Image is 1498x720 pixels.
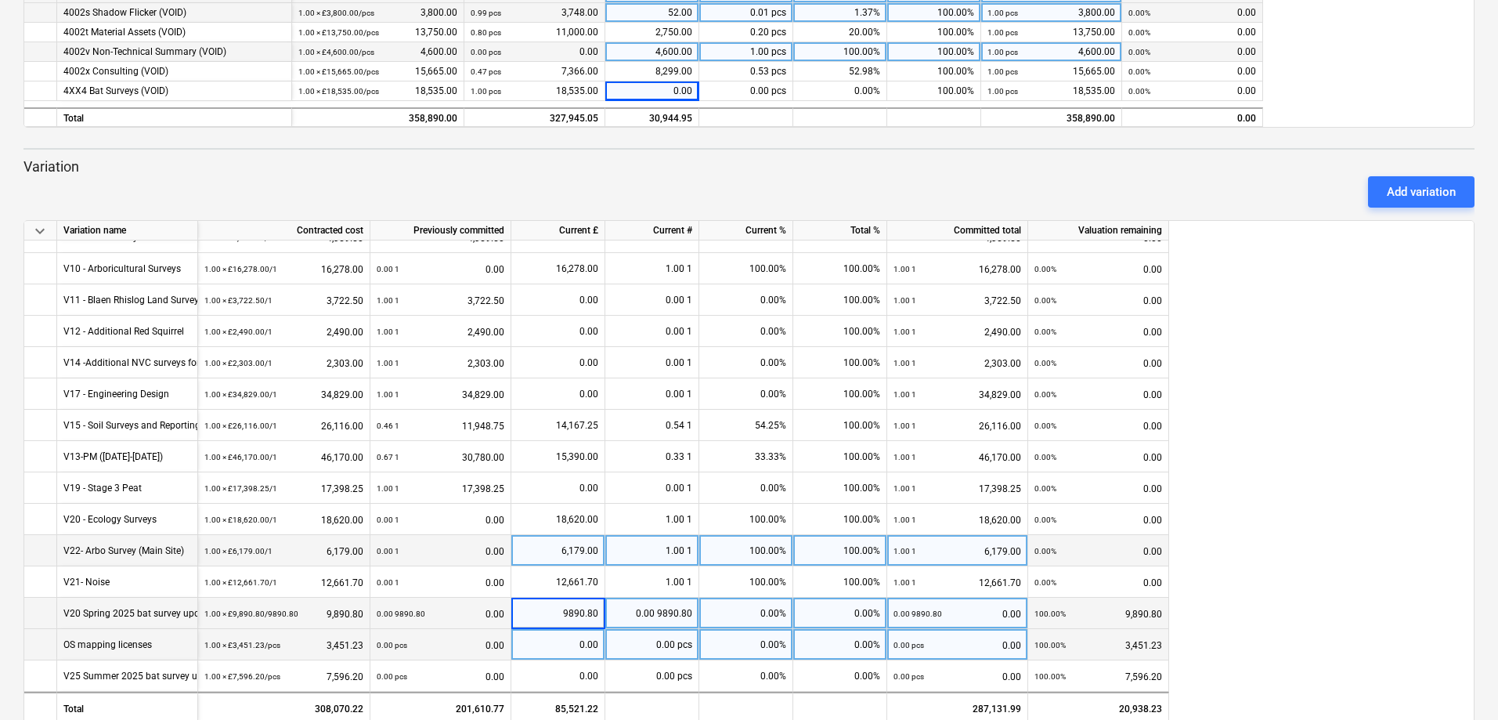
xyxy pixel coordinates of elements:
small: 0.00% [1034,359,1056,367]
div: 0.00% [793,629,887,660]
small: 0.00% [1034,453,1056,461]
div: 100.00% [793,472,887,504]
div: 6,179.00 [893,535,1021,567]
div: 0.00 [518,347,598,378]
div: 33.33% [699,441,793,472]
div: 11,948.75 [377,410,504,442]
div: 100.00% [793,378,887,410]
small: 1.00 × £13,750.00 / pcs [298,28,379,37]
div: 18,535.00 [471,81,598,101]
div: 3,451.23 [204,629,363,661]
div: 34,829.00 [204,378,363,411]
div: 1.00 1 [605,566,699,598]
small: 1.00 1 [893,578,916,587]
div: 0.00 [1034,410,1162,442]
div: 100.00% [793,42,887,62]
div: 4,600.00 [987,42,1115,62]
div: 0.00 [1128,3,1256,23]
small: 1.00 1 [377,296,399,305]
small: 1.00 pcs [987,28,1018,37]
small: 0.00 1 [377,516,399,524]
div: 3,722.50 [204,284,363,317]
small: 0.80 pcs [471,28,501,37]
small: 0.00 9890.80 [377,610,425,618]
div: 0.00% [699,629,793,660]
small: 0.00 1 [377,578,399,587]
div: 0.00 pcs [605,629,699,660]
small: 0.00% [1034,422,1056,430]
div: 0.00% [699,472,793,504]
div: 52.98% [793,62,887,81]
div: 18,620.00 [893,504,1021,536]
small: 0.00% [1034,265,1056,273]
small: 0.00 pcs [377,641,407,649]
div: 0.00 1 [605,472,699,504]
div: 0.00 [518,660,598,692]
small: 1.00 pcs [471,87,501,96]
small: 0.00% [1034,390,1056,399]
small: 1.00 1 [893,296,916,305]
div: 30,780.00 [377,441,504,473]
small: 1.00 × £4,359.50 / 1 [204,233,273,242]
div: 0.00 [1034,347,1162,379]
div: 0.00% [699,284,793,316]
small: 1.00 × £34,829.00 / 1 [204,390,277,399]
div: 8,299.00 [605,62,699,81]
div: 100.00% [793,253,887,284]
div: 0.00 [1128,62,1256,81]
div: 100.00% [793,535,887,566]
small: 1.00 1 [377,390,399,399]
div: 0.00 [518,378,598,410]
div: 0.00 [893,598,1021,630]
small: 1.00 × £18,620.00 / 1 [204,516,277,524]
div: 0.00 [377,660,504,693]
small: 1.00 pcs [987,48,1018,56]
small: 1.00 1 [893,265,916,273]
div: 0.00 [1034,378,1162,411]
div: 1.00 pcs [699,42,793,62]
div: 0.00% [793,598,887,629]
div: Add variation [1387,182,1456,202]
small: 0.00% [1034,516,1056,524]
div: V11 - Blaen Rhislog Land Surveys [63,284,204,315]
div: 4,600.00 [298,42,457,62]
small: 1.00 × £18,535.00 / pcs [298,87,379,96]
small: 100.00% [1034,672,1066,681]
div: 100.00% [793,284,887,316]
div: 26,116.00 [893,410,1021,442]
small: 1.00 × £4,600.00 / pcs [298,48,374,56]
div: 6,179.00 [204,535,363,567]
div: 26,116.00 [204,410,363,442]
div: 0.00% [793,660,887,692]
div: 1.00 1 [605,504,699,535]
div: V17 - Engineering Design [63,378,169,409]
div: 100.00% [793,410,887,441]
div: 9,890.80 [204,598,363,630]
div: 4002s Shadow Flicker (VOID) [63,3,285,23]
button: Add variation [1368,176,1475,208]
div: 0.00% [699,316,793,347]
div: 0.00 [377,566,504,599]
div: 16,278.00 [893,253,1021,285]
div: 100.00% [699,504,793,535]
small: 0.00 pcs [893,641,924,649]
div: 100.00% [793,316,887,347]
div: Valuation remaining [1028,221,1169,241]
div: 0.00 [377,598,504,630]
div: Current £ [511,221,605,241]
div: 0.00 [377,629,504,661]
div: 0.00 1 [605,347,699,378]
div: 0.20 pcs [699,23,793,42]
div: Committed total [887,221,1028,241]
div: 0.00 1 [605,284,699,316]
small: 1.00 × £6,179.00 / 1 [204,547,273,555]
div: 0.00 [518,316,598,347]
div: 3,722.50 [893,284,1021,317]
div: V20 - Ecology Surveys [63,504,157,534]
div: 0.00 [605,81,699,101]
small: 1.00 × £9,890.80 / 9890.80 [204,610,298,618]
div: Total [57,107,292,127]
div: 100.00% [887,23,981,42]
small: 1.00 1 [893,453,916,461]
div: 0.00 [893,629,1021,661]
